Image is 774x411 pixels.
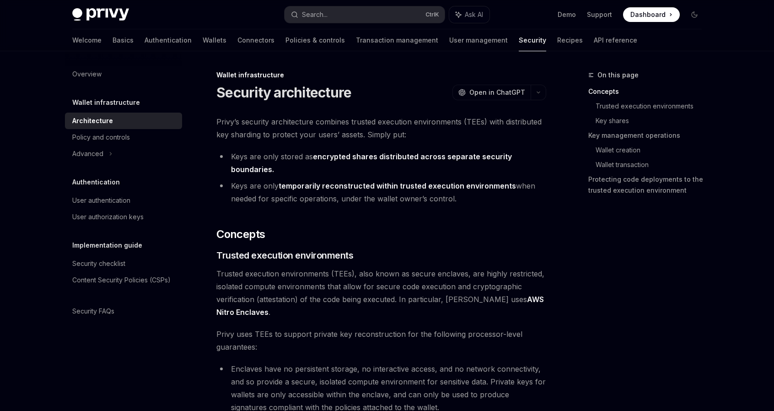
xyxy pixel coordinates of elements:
div: Security checklist [72,258,125,269]
a: Transaction management [356,29,438,51]
a: Dashboard [623,7,680,22]
a: Policies & controls [285,29,345,51]
a: Concepts [588,84,709,99]
a: Authentication [145,29,192,51]
li: Keys are only when needed for specific operations, under the wallet owner’s control. [216,179,546,205]
button: Search...CtrlK [285,6,445,23]
a: Architecture [65,113,182,129]
a: API reference [594,29,637,51]
a: Connectors [237,29,274,51]
a: User management [449,29,508,51]
a: Overview [65,66,182,82]
div: Overview [72,69,102,80]
span: Trusted execution environments (TEEs), also known as secure enclaves, are highly restricted, isol... [216,267,546,319]
span: Trusted execution environments [216,249,353,262]
h5: Implementation guide [72,240,142,251]
a: Wallet creation [596,143,709,157]
a: Recipes [557,29,583,51]
strong: temporarily reconstructed within trusted execution environments [279,181,516,190]
h5: Authentication [72,177,120,188]
div: Policy and controls [72,132,130,143]
a: Security checklist [65,255,182,272]
a: Welcome [72,29,102,51]
div: User authorization keys [72,211,144,222]
span: Ctrl K [425,11,439,18]
a: Key shares [596,114,709,128]
div: Security FAQs [72,306,114,317]
h1: Security architecture [216,84,351,101]
span: Open in ChatGPT [469,88,525,97]
a: Protecting code deployments to the trusted execution environment [588,172,709,198]
img: dark logo [72,8,129,21]
a: User authorization keys [65,209,182,225]
div: Search... [302,9,328,20]
span: On this page [597,70,639,81]
strong: encrypted shares distributed across separate security boundaries. [231,152,512,174]
a: Trusted execution environments [596,99,709,114]
span: Privy’s security architecture combines trusted execution environments (TEEs) with distributed key... [216,115,546,141]
div: Content Security Policies (CSPs) [72,275,171,286]
a: Demo [558,10,576,19]
div: User authentication [72,195,130,206]
button: Ask AI [449,6,489,23]
a: Policy and controls [65,129,182,146]
a: Wallet transaction [596,157,709,172]
div: Wallet infrastructure [216,70,546,80]
h5: Wallet infrastructure [72,97,140,108]
span: Privy uses TEEs to support private key reconstruction for the following processor-level guarantees: [216,328,546,353]
span: Concepts [216,227,265,242]
a: Wallets [203,29,226,51]
button: Open in ChatGPT [452,85,531,100]
a: Support [587,10,612,19]
li: Keys are only stored as [216,150,546,176]
span: Dashboard [630,10,666,19]
a: Key management operations [588,128,709,143]
div: Architecture [72,115,113,126]
button: Toggle dark mode [687,7,702,22]
a: Basics [113,29,134,51]
a: Security [519,29,546,51]
div: Advanced [72,148,103,159]
a: User authentication [65,192,182,209]
a: Security FAQs [65,303,182,319]
a: Content Security Policies (CSPs) [65,272,182,288]
span: Ask AI [465,10,483,19]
